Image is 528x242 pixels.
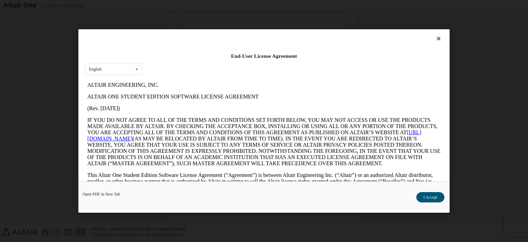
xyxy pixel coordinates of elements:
[3,38,356,87] p: IF YOU DO NOT AGREE TO ALL OF THE TERMS AND CONDITIONS SET FORTH BELOW, YOU MAY NOT ACCESS OR USE...
[3,93,356,118] p: This Altair One Student Edition Software License Agreement (“Agreement”) is between Altair Engine...
[3,14,356,21] p: ALTAIR ONE STUDENT EDITION SOFTWARE LICENSE AGREEMENT
[3,3,356,9] p: ALTAIR ENGINEERING, INC.
[3,26,356,32] p: (Rev. [DATE])
[416,192,444,202] button: I Accept
[3,50,337,62] a: [URL][DOMAIN_NAME]
[82,192,120,196] a: Open PDF in New Tab
[89,67,102,71] div: English
[85,53,443,60] div: End-User License Agreement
